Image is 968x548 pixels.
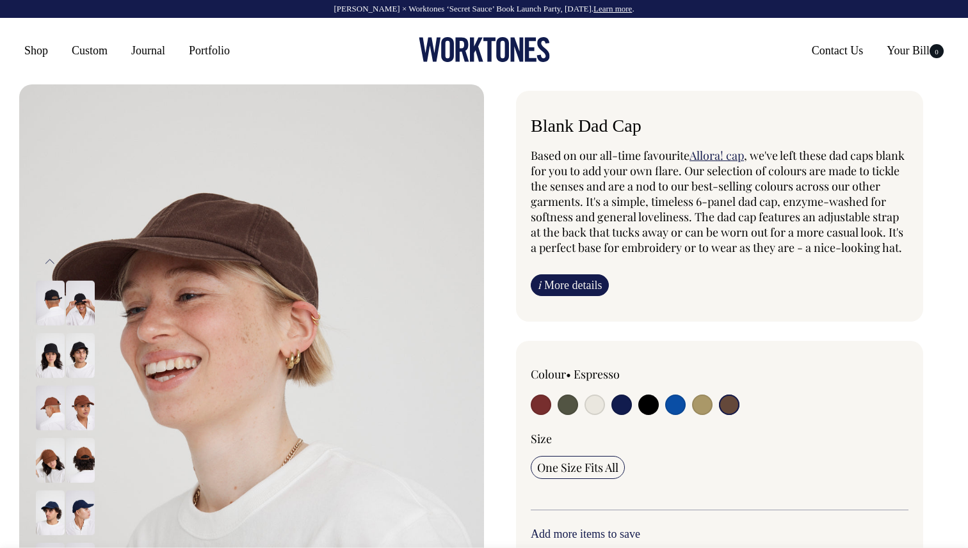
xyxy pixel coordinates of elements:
[531,148,690,163] span: Based on our all-time favourite
[531,528,908,541] h6: Add more items to save
[13,4,955,13] div: [PERSON_NAME] × Worktones ‘Secret Sauce’ Book Launch Party, [DATE]. .
[531,148,905,255] span: , we've left these dad caps blank for you to add your own flare. Our selection of colours are mad...
[538,278,541,292] span: i
[67,39,113,62] a: Custom
[807,39,869,62] a: Contact Us
[66,438,95,483] img: chocolate
[531,366,682,382] div: Colour
[690,148,744,163] a: Allora! cap
[19,39,53,62] a: Shop
[66,333,95,378] img: black
[126,39,170,62] a: Journal
[882,39,949,62] a: Your Bill0
[66,281,95,325] img: black
[531,456,625,479] input: One Size Fits All
[36,281,65,325] img: black
[184,39,235,62] a: Portfolio
[531,431,908,446] div: Size
[930,44,944,58] span: 0
[36,490,65,535] img: dark-navy
[66,490,95,535] img: dark-navy
[574,366,620,382] label: Espresso
[537,460,618,475] span: One Size Fits All
[66,386,95,430] img: chocolate
[36,333,65,378] img: black
[531,116,908,136] h6: Blank Dad Cap
[531,274,609,296] a: iMore details
[593,4,632,13] a: Learn more
[566,366,571,382] span: •
[36,386,65,430] img: chocolate
[40,247,60,276] button: Previous
[36,438,65,483] img: chocolate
